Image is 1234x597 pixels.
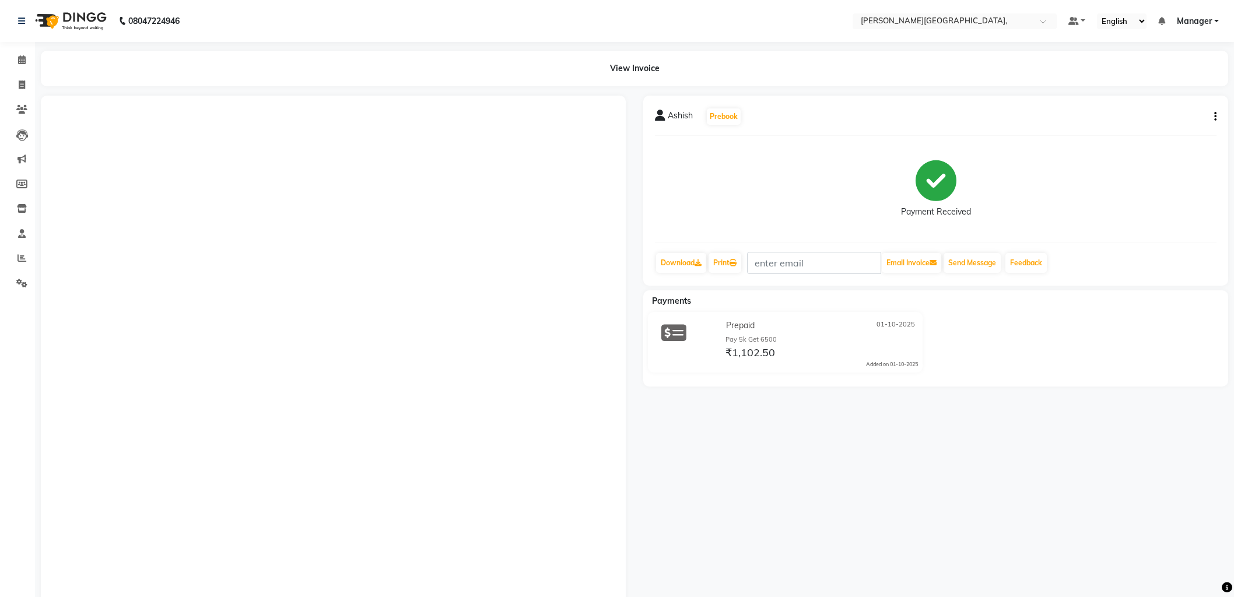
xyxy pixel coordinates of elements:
button: Send Message [944,253,1001,273]
a: Download [656,253,706,273]
img: logo [30,5,110,37]
span: ₹1,102.50 [725,346,775,362]
span: Payments [652,296,691,306]
button: Email Invoice [882,253,941,273]
input: enter email [747,252,881,274]
span: 01-10-2025 [877,319,915,332]
a: Feedback [1005,253,1047,273]
div: Added on 01-10-2025 [866,360,918,368]
div: View Invoice [41,51,1228,86]
span: Manager [1177,15,1212,27]
b: 08047224946 [128,5,180,37]
div: Pay 5k Get 6500 [725,335,917,345]
a: Print [709,253,741,273]
span: Prepaid [726,319,755,332]
div: Payment Received [901,206,971,218]
button: Prebook [707,108,741,125]
span: Ashish [668,110,693,126]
